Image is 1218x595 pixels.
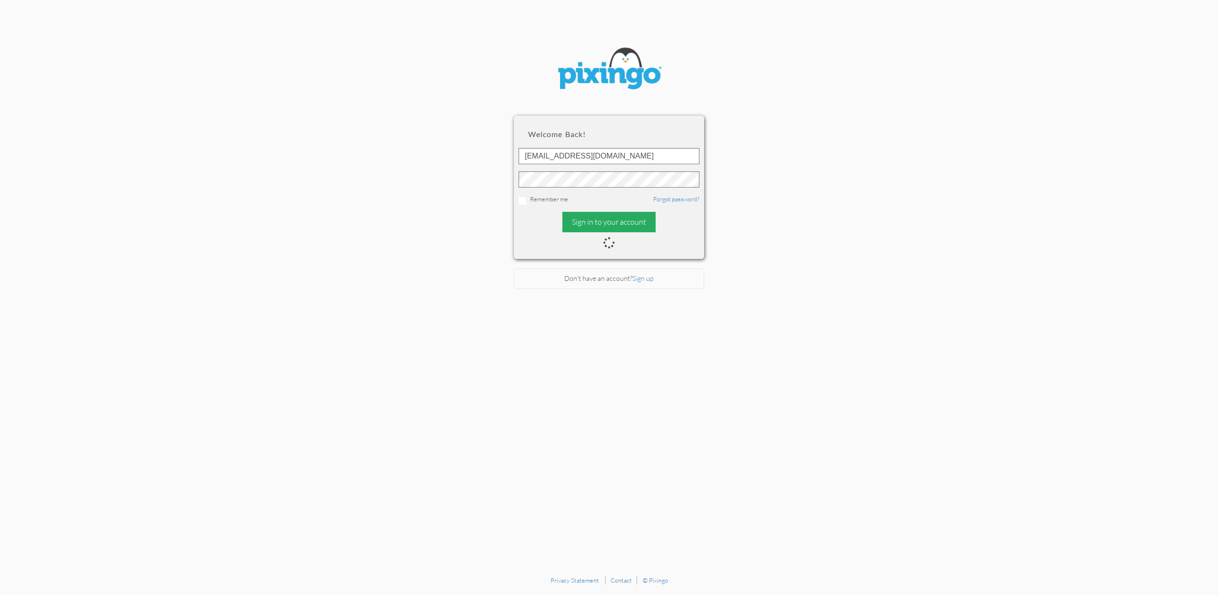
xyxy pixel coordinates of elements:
div: Sign in to your account [562,212,656,232]
h2: Welcome back! [528,130,690,139]
a: Privacy Statement [550,576,599,584]
div: Remember me [519,195,699,205]
a: © Pixingo [643,576,668,584]
a: Forgot password? [653,195,699,203]
input: ID or Email [519,148,699,164]
img: pixingo logo [552,43,666,97]
div: Don't have an account? [514,268,704,289]
a: Sign up [632,274,654,282]
a: Contact [610,576,632,584]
